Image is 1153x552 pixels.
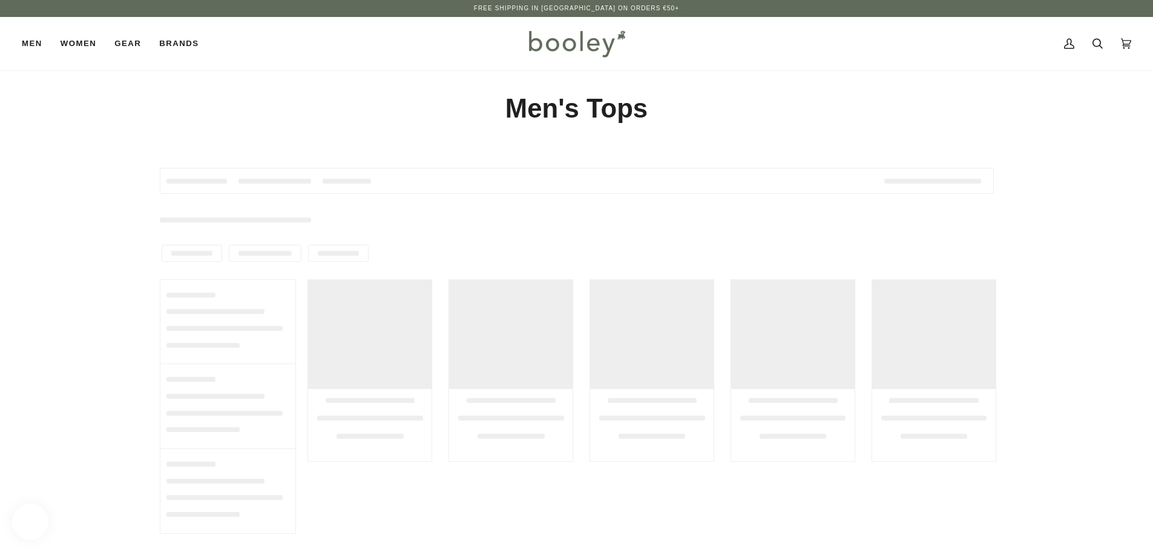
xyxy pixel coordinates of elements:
iframe: Button to open loyalty program pop-up [12,504,48,540]
span: Brands [159,38,199,50]
span: Men [22,38,42,50]
a: Women [51,17,105,70]
h1: Men's Tops [160,92,994,125]
a: Men [22,17,51,70]
img: Booley [524,26,629,61]
a: Brands [150,17,208,70]
span: Gear [114,38,141,50]
span: Women [61,38,96,50]
p: Free Shipping in [GEOGRAPHIC_DATA] on Orders €50+ [474,4,679,13]
a: Gear [105,17,150,70]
